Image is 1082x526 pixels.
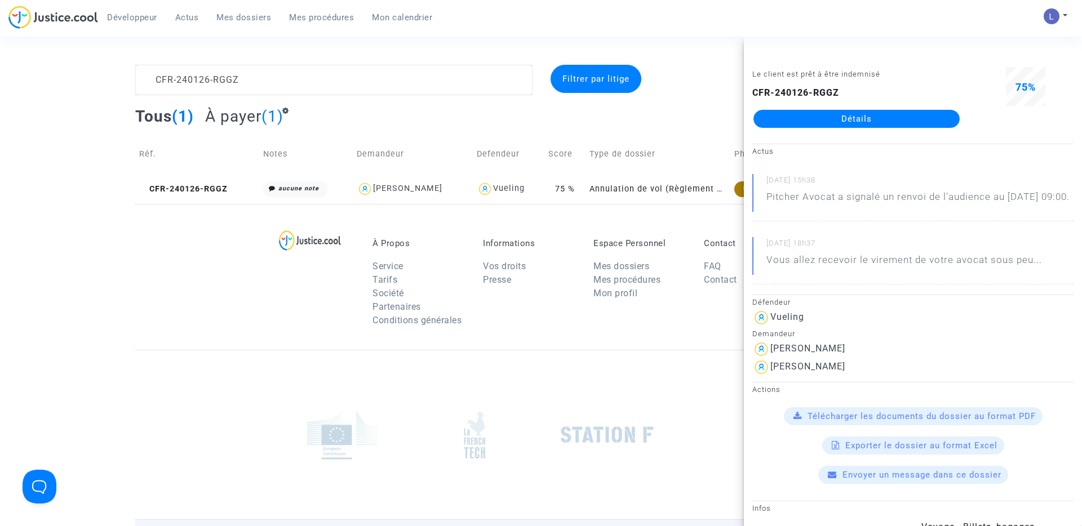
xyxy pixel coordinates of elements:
a: Mes procédures [593,274,660,285]
iframe: Help Scout Beacon - Open [23,470,56,503]
td: Phase [730,134,805,174]
a: Mon calendrier [363,9,441,26]
td: Defendeur [473,134,544,174]
td: Notes [259,134,353,174]
small: Actus [752,147,774,155]
span: Filtrer par litige [562,74,629,84]
a: Vos droits [483,261,526,271]
img: AATXAJzI13CaqkJmx-MOQUbNyDE09GJ9dorwRvFSQZdH=s96-c [1044,8,1059,24]
a: Mon profil [593,288,637,298]
td: Demandeur [353,134,473,174]
span: Envoyer un message dans ce dossier [842,470,1001,480]
p: Vous allez recevoir le virement de votre avocat sous peu... [766,253,1042,273]
span: 75 % [555,184,575,194]
small: [DATE] 18h37 [766,238,1074,253]
small: Infos [752,504,771,512]
div: Exécution [734,181,784,197]
img: french_tech.png [464,411,485,459]
a: Actus [166,9,208,26]
a: Partenaires [373,301,421,312]
small: Demandeur [752,329,795,338]
img: icon-user.svg [357,181,373,197]
p: À Propos [373,238,466,248]
td: Annulation de vol (Règlement CE n°261/2004) [586,174,730,204]
small: [DATE] 15h38 [766,175,1074,190]
p: Contact [704,238,797,248]
span: Mon calendrier [372,12,432,23]
span: À payer [205,107,261,126]
img: stationf.png [561,426,654,443]
small: Défendeur [752,298,791,306]
b: CFR-240126-RGGZ [752,87,839,98]
a: Développeur [98,9,166,26]
p: Pitcher Avocat a signalé un renvoi de l'audience au [DATE] 09:00. [766,190,1070,209]
span: (1) [172,107,194,126]
span: 75% [1016,81,1036,93]
a: Presse [483,274,511,285]
span: Exporter le dossier au format Excel [845,440,997,451]
img: logo-lg.svg [279,230,342,251]
p: Informations [483,238,577,248]
a: Mes procédures [280,9,363,26]
span: (1) [261,107,283,126]
img: europe_commision.png [307,411,378,460]
div: [PERSON_NAME] [373,184,442,193]
img: icon-user.svg [752,309,770,327]
span: Actus [175,12,199,23]
a: Service [373,261,403,271]
span: Mes procédures [289,12,354,23]
span: CFR-240126-RGGZ [139,184,228,194]
span: Mes dossiers [216,12,271,23]
a: Mes dossiers [593,261,649,271]
span: Télécharger les documents du dossier au format PDF [808,411,1036,421]
div: Vueling [770,311,804,322]
td: Score [544,134,586,174]
a: Conditions générales [373,315,462,326]
td: Type de dossier [586,134,730,174]
a: Société [373,288,404,298]
img: icon-user.svg [752,358,770,376]
a: Contact [704,274,737,285]
small: Actions [752,385,781,394]
div: [PERSON_NAME] [770,343,845,354]
div: Vueling [493,184,525,193]
span: Tous [135,107,172,126]
img: icon-user.svg [752,340,770,358]
i: aucune note [278,185,319,192]
a: Détails [753,110,960,128]
a: FAQ [704,261,721,271]
img: icon-user.svg [477,181,493,197]
div: [PERSON_NAME] [770,361,845,372]
img: jc-logo.svg [8,6,98,29]
a: Mes dossiers [207,9,280,26]
a: Tarifs [373,274,397,285]
td: Réf. [135,134,259,174]
small: Le client est prêt à être indemnisé [752,70,880,78]
span: Développeur [107,12,157,23]
p: Espace Personnel [593,238,687,248]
